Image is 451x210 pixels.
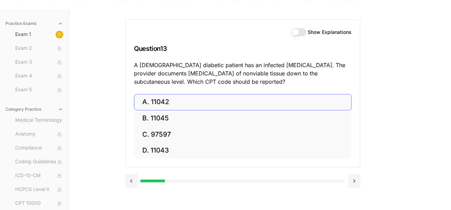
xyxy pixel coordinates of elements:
button: HCPCS Level II [12,184,66,195]
button: Category Practice [3,104,66,115]
span: CPT 10000 [15,200,63,207]
button: Exam 5 [12,84,66,95]
button: A. 11042 [134,94,352,110]
span: Anatomy [15,130,63,138]
button: Coding Guidelines [12,156,66,167]
button: Exam 2 [12,43,66,54]
button: Practice Exams [3,18,66,29]
button: CPT 10000 [12,198,66,209]
button: Medical Terminology [12,115,66,126]
button: Exam 1 [12,29,66,40]
span: HCPCS Level II [15,186,63,193]
label: Show Explanations [308,30,352,35]
button: ICD-10-CM [12,170,66,181]
span: ICD-10-CM [15,172,63,180]
h3: Question 13 [134,38,352,59]
button: Exam 3 [12,57,66,68]
button: B. 11045 [134,110,352,127]
span: Exam 2 [15,45,63,52]
button: C. 97597 [134,126,352,143]
p: A [DEMOGRAPHIC_DATA] diabetic patient has an infected [MEDICAL_DATA]. The provider documents [MED... [134,61,352,86]
span: Exam 5 [15,86,63,94]
span: Medical Terminology [15,117,63,124]
button: Anatomy [12,129,66,140]
span: Exam 3 [15,58,63,66]
span: Exam 4 [15,72,63,80]
button: D. 11043 [134,143,352,159]
span: Coding Guidelines [15,158,63,166]
span: Compliance [15,144,63,152]
button: Compliance [12,143,66,154]
span: Exam 1 [15,31,63,38]
button: Exam 4 [12,71,66,82]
